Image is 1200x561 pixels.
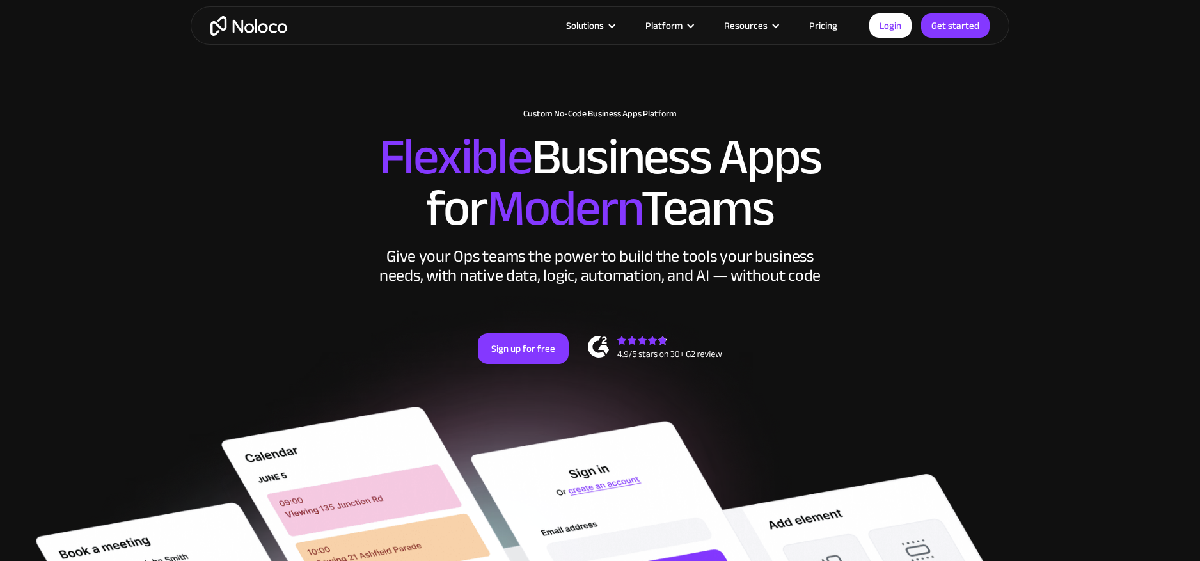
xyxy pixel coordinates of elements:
[203,132,997,234] h2: Business Apps for Teams
[210,16,287,36] a: home
[869,13,912,38] a: Login
[376,247,824,285] div: Give your Ops teams the power to build the tools your business needs, with native data, logic, au...
[379,109,532,205] span: Flexible
[550,17,629,34] div: Solutions
[793,17,853,34] a: Pricing
[629,17,708,34] div: Platform
[708,17,793,34] div: Resources
[645,17,683,34] div: Platform
[724,17,768,34] div: Resources
[203,109,997,119] h1: Custom No-Code Business Apps Platform
[487,161,641,256] span: Modern
[921,13,990,38] a: Get started
[566,17,604,34] div: Solutions
[478,333,569,364] a: Sign up for free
